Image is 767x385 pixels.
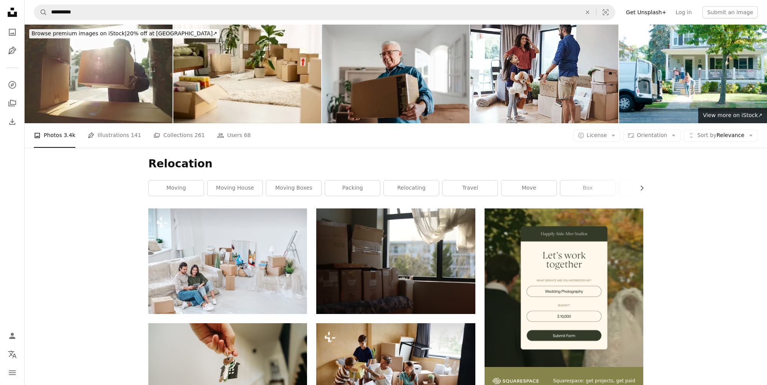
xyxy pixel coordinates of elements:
a: travel [443,180,498,196]
a: Collections [5,96,20,111]
button: Sort byRelevance [684,129,758,142]
span: Squarespace: get projects, get paid [553,378,635,384]
a: Log in [671,6,696,18]
a: Browse premium images on iStock|20% off at [GEOGRAPHIC_DATA]↗ [25,25,224,43]
button: scroll list to the right [635,180,643,196]
button: Orientation [623,129,681,142]
span: Orientation [637,132,667,138]
a: Get Unsplash+ [621,6,671,18]
a: Illustrations 141 [88,123,141,148]
a: relocating [384,180,439,196]
a: View more on iStock↗ [698,108,767,123]
button: Menu [5,365,20,380]
a: Collections 261 [153,123,205,148]
button: Clear [579,5,596,20]
a: Full length portrait of happy family with two children unpacking boxes together while moving hous... [316,372,475,379]
a: moving [149,180,204,196]
img: Happy Family Unpacking and Settling Into Their Brand New Home [470,25,618,123]
a: Download History [5,114,20,129]
span: 68 [244,131,251,139]
a: moving boxes [266,180,321,196]
button: Visual search [596,5,615,20]
a: Photos [5,25,20,40]
a: A person holding a house key in their hand [148,372,307,379]
a: Users 68 [217,123,251,148]
form: Find visuals sitewide [34,5,615,20]
img: Children Helping Parents Unload Boxes From Van On Family Moving In Day [619,25,767,123]
button: License [573,129,621,142]
a: Explore [5,77,20,93]
button: Submit an image [702,6,758,18]
a: indoor [619,180,674,196]
span: 261 [194,131,205,139]
a: Happy young female and her husband sitting on rolled carpet by couch and scrolling through online... [148,258,307,264]
img: Happy young female and her husband sitting on rolled carpet by couch and scrolling through online... [148,208,307,314]
button: Search Unsplash [34,5,47,20]
img: a room with boxes and a window [316,208,475,314]
a: move [501,180,556,196]
span: License [587,132,607,138]
a: Log in / Sign up [5,328,20,344]
span: Sort by [697,132,716,138]
img: Delivery courier loading cardboard boxes packages into her car. [25,25,173,123]
span: View more on iStock ↗ [703,112,762,118]
img: Room, boxes and moving in house, couch and investment of real estate, empty and shipping of lugga... [173,25,321,123]
a: moving house [208,180,262,196]
h1: Relocation [148,157,643,171]
a: box [560,180,615,196]
a: packing [325,180,380,196]
span: Relevance [697,132,744,139]
img: file-1747939142011-51e5cc87e3c9 [493,378,539,385]
img: Seniors carrying moving boxes [322,25,470,123]
img: file-1747939393036-2c53a76c450aimage [485,208,643,367]
span: 141 [131,131,141,139]
button: Language [5,347,20,362]
a: Illustrations [5,43,20,58]
span: 20% off at [GEOGRAPHIC_DATA] ↗ [32,30,217,36]
a: a room with boxes and a window [316,258,475,264]
span: Browse premium images on iStock | [32,30,126,36]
